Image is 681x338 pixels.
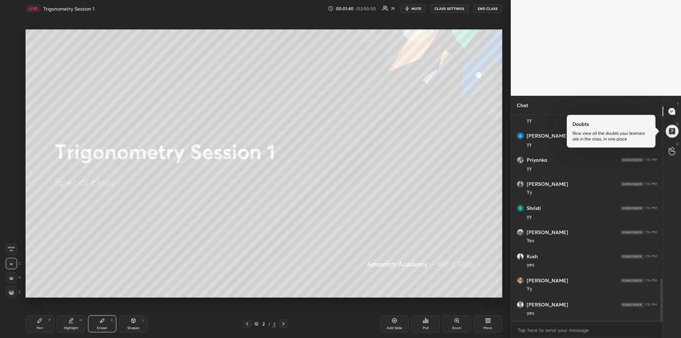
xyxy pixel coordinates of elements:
[527,253,538,260] h6: Kush
[621,303,643,307] img: 4P8fHbbgJtejmAAAAAElFTkSuQmCC
[483,326,492,330] div: More
[49,318,51,322] div: P
[676,121,679,127] p: D
[452,326,461,330] div: Zoom
[517,277,524,284] img: thumbnail.jpg
[37,326,43,330] div: Pen
[527,117,657,124] div: yy
[527,237,657,244] div: Yes
[621,230,643,234] img: 4P8fHbbgJtejmAAAAAElFTkSuQmCC
[6,272,21,283] div: X
[621,278,643,283] img: 4P8fHbbgJtejmAAAAAElFTkSuQmCC
[677,101,679,107] p: T
[473,4,502,13] button: END CLASS
[391,7,394,10] div: 71
[645,182,657,186] div: 1:16 PM
[527,286,657,293] div: Yy
[645,206,657,210] div: 1:16 PM
[97,326,107,330] div: Eraser
[26,4,40,13] div: LIVE
[527,310,657,317] div: yes
[517,181,524,187] img: thumbnail.jpg
[645,254,657,259] div: 1:16 PM
[676,141,679,146] p: G
[621,182,643,186] img: 4P8fHbbgJtejmAAAAAElFTkSuQmCC
[527,141,657,148] div: yy
[260,322,267,326] div: 2
[527,181,568,187] h6: [PERSON_NAME]
[645,278,657,283] div: 1:16 PM
[400,4,426,13] button: mute
[621,254,643,259] img: 4P8fHbbgJtejmAAAAAElFTkSuQmCC
[527,189,657,196] div: Yy
[517,133,524,139] img: thumbnail.jpg
[645,230,657,234] div: 1:16 PM
[527,133,568,139] h6: [PERSON_NAME]
[527,157,547,163] h6: Priyanka
[517,229,524,236] img: thumbnail.jpg
[527,277,568,284] h6: [PERSON_NAME]
[527,261,657,268] div: yes
[517,157,524,163] img: thumbnail.jpg
[645,303,657,307] div: 1:16 PM
[6,258,21,269] div: C
[411,6,421,11] span: mute
[43,5,94,12] h4: Trigonometry Session 1
[79,318,82,322] div: H
[527,301,568,308] h6: [PERSON_NAME]
[621,206,643,210] img: 4P8fHbbgJtejmAAAAAElFTkSuQmCC
[142,318,144,322] div: L
[517,253,524,260] img: thumbnail.jpg
[127,326,139,330] div: Shapes
[6,246,17,251] span: Erase all
[111,318,113,322] div: E
[645,158,657,162] div: 1:16 PM
[621,158,643,162] img: 4P8fHbbgJtejmAAAAAElFTkSuQmCC
[272,321,276,327] div: 2
[268,322,271,326] div: /
[527,213,657,220] div: yy
[527,205,541,211] h6: Shristi
[430,4,469,13] button: CLASS SETTINGS
[387,326,402,330] div: Add Slide
[511,96,534,115] p: Chat
[527,165,657,172] div: yy
[6,286,21,298] div: Z
[64,326,78,330] div: Highlight
[527,229,568,236] h6: [PERSON_NAME]
[517,301,524,308] img: default.png
[517,205,524,211] img: thumbnail.jpg
[423,326,428,330] div: Poll
[511,115,663,321] div: grid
